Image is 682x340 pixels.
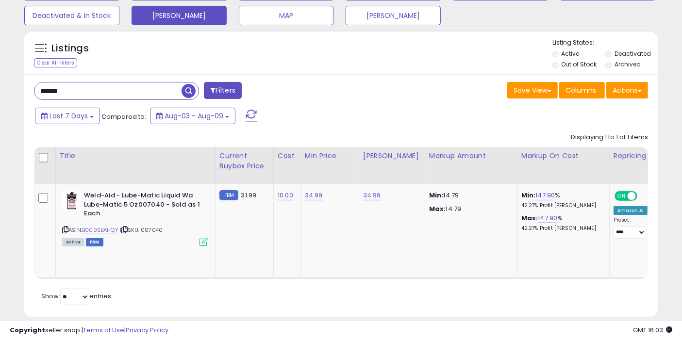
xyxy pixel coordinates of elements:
[429,191,444,200] strong: Min:
[41,291,111,301] span: Show: entries
[34,58,77,67] div: Clear All Filters
[521,202,602,209] p: 42.27% Profit [PERSON_NAME]
[429,191,510,200] p: 14.79
[562,49,580,58] label: Active
[83,325,124,335] a: Terms of Use
[521,191,536,200] b: Min:
[429,205,510,213] p: 14.79
[35,108,100,124] button: Last 7 Days
[614,151,651,161] div: Repricing
[10,325,45,335] strong: Copyright
[10,326,168,335] div: seller snap | |
[60,151,211,161] div: Title
[241,191,256,200] span: 31.99
[566,85,596,95] span: Columns
[86,238,103,246] span: FBM
[82,226,118,234] a: B009SBAHQY
[305,191,323,200] a: 34.99
[615,60,641,68] label: Archived
[538,213,557,223] a: 147.90
[120,226,163,234] span: | SKU: 007040
[305,151,355,161] div: Min Price
[633,325,672,335] span: 2025-08-17 16:03 GMT
[239,6,334,25] button: MAP
[219,151,269,171] div: Current Buybox Price
[636,192,651,200] span: OFF
[562,60,597,68] label: Out of Stock
[62,191,208,245] div: ASIN:
[62,191,82,210] img: 31Ge2p6L4+L._SL40_.jpg
[132,6,227,25] button: [PERSON_NAME]
[507,82,558,98] button: Save View
[62,238,84,246] span: All listings currently available for purchase on Amazon
[126,325,168,335] a: Privacy Policy
[552,38,658,48] p: Listing States:
[521,225,602,232] p: 42.27% Profit [PERSON_NAME]
[150,108,235,124] button: Aug-03 - Aug-09
[278,151,297,161] div: Cost
[521,191,602,209] div: %
[204,82,242,99] button: Filters
[50,111,88,121] span: Last 7 Days
[84,191,202,221] b: Weld-Aid - Lube-Matic Liquid Wa Lube-Matic 5 Oz007040 - Sold as 1 Each
[521,214,602,232] div: %
[278,191,293,200] a: 10.00
[165,111,223,121] span: Aug-03 - Aug-09
[614,217,648,239] div: Preset:
[521,151,605,161] div: Markup on Cost
[429,204,446,213] strong: Max:
[219,190,238,200] small: FBM
[346,6,441,25] button: [PERSON_NAME]
[363,151,421,161] div: [PERSON_NAME]
[615,49,651,58] label: Deactivated
[535,191,555,200] a: 147.90
[363,191,381,200] a: 34.99
[614,206,648,215] div: Amazon AI
[571,133,648,142] div: Displaying 1 to 1 of 1 items
[559,82,605,98] button: Columns
[615,192,628,200] span: ON
[101,112,146,121] span: Compared to:
[24,6,119,25] button: Deactivated & In Stock
[521,213,538,223] b: Max:
[429,151,513,161] div: Markup Amount
[606,82,648,98] button: Actions
[517,147,609,184] th: The percentage added to the cost of goods (COGS) that forms the calculator for Min & Max prices.
[51,42,89,55] h5: Listings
